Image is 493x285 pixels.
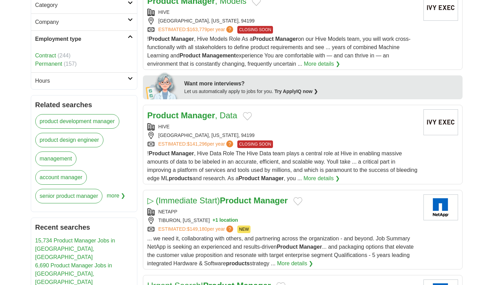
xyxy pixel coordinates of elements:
[147,123,418,130] div: HIVE
[187,141,207,147] span: $141,296
[147,196,288,205] a: ▷ (Immediate Start)Product Manager
[31,30,137,47] a: Employment type
[220,196,252,205] strong: Product
[226,140,233,147] span: ?
[146,72,179,99] img: apply-iq-scientist.png
[158,209,177,214] a: NETAPP
[277,244,298,250] strong: Product
[35,151,76,166] a: management
[299,244,322,250] strong: Manager
[226,260,249,266] strong: products
[180,53,200,58] strong: Product
[35,77,128,85] h2: Hours
[35,238,115,260] a: 15,734 Product Manager Jobs in [GEOGRAPHIC_DATA], [GEOGRAPHIC_DATA]
[64,61,76,67] span: (157)
[293,197,302,205] button: Add to favorite jobs
[212,217,238,224] button: +1 location
[35,100,133,110] h2: Related searches
[107,189,125,208] span: more ❯
[35,35,128,43] h2: Employment type
[237,226,250,233] span: NEW
[275,36,298,42] strong: Manager
[184,88,458,95] div: Let us automatically apply to jobs for you.
[181,111,215,120] strong: Manager
[35,263,112,285] a: 6,690 Product Manager Jobs in [GEOGRAPHIC_DATA], [GEOGRAPHIC_DATA]
[147,236,414,266] span: ... we need it, collaborating with others, and partnering across the organization - and beyond. J...
[35,170,87,185] a: account manager
[237,140,273,148] span: CLOSING SOON
[303,174,340,183] a: More details ❯
[147,150,418,181] span: ! , Hive Data Role The Hive Data team plays a central role at Hive in enabling massive amounts of...
[202,53,236,58] strong: Management
[187,226,207,232] span: $149,180
[304,60,340,68] a: More details ❯
[35,133,104,147] a: product design engineer
[149,36,170,42] strong: Product
[35,222,133,232] h2: Recent searches
[158,140,235,148] a: ESTIMATED:$141,296per year?
[187,27,207,32] span: $163,779
[158,26,235,34] a: ESTIMATED:$163,779per year?
[35,53,56,58] a: Contract
[226,226,233,232] span: ?
[212,217,215,224] span: +
[158,226,235,233] a: ESTIMATED:$149,180per year?
[171,150,194,156] strong: Manager
[147,217,418,224] div: TIBURON, [US_STATE]
[239,175,259,181] strong: Product
[237,26,273,34] span: CLOSING SOON
[423,194,458,220] img: NetApp logo
[226,26,233,33] span: ?
[35,189,103,203] a: senior product manager
[35,61,62,67] a: Permanent
[169,175,192,181] strong: products
[274,89,318,94] a: Try ApplyIQ now ❯
[254,196,288,205] strong: Manager
[147,17,418,25] div: [GEOGRAPHIC_DATA], [US_STATE], 94199
[253,36,274,42] strong: Product
[35,18,128,26] h2: Company
[147,111,179,120] strong: Product
[171,36,194,42] strong: Manager
[147,132,418,139] div: [GEOGRAPHIC_DATA], [US_STATE], 94199
[184,80,458,88] div: Want more interviews?
[261,175,284,181] strong: Manager
[277,259,313,268] a: More details ❯
[149,150,170,156] strong: Product
[147,36,411,67] span: ! , Hive Models Role As a on our Hive Models team, you will work cross-functionally with all stak...
[147,9,418,16] div: HIVE
[423,109,458,135] img: Company logo
[31,72,137,89] a: Hours
[31,13,137,30] a: Company
[35,114,119,129] a: product development manager
[243,112,252,120] button: Add to favorite jobs
[57,53,70,58] span: (244)
[147,111,237,120] a: Product Manager, Data
[35,1,128,9] h2: Category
